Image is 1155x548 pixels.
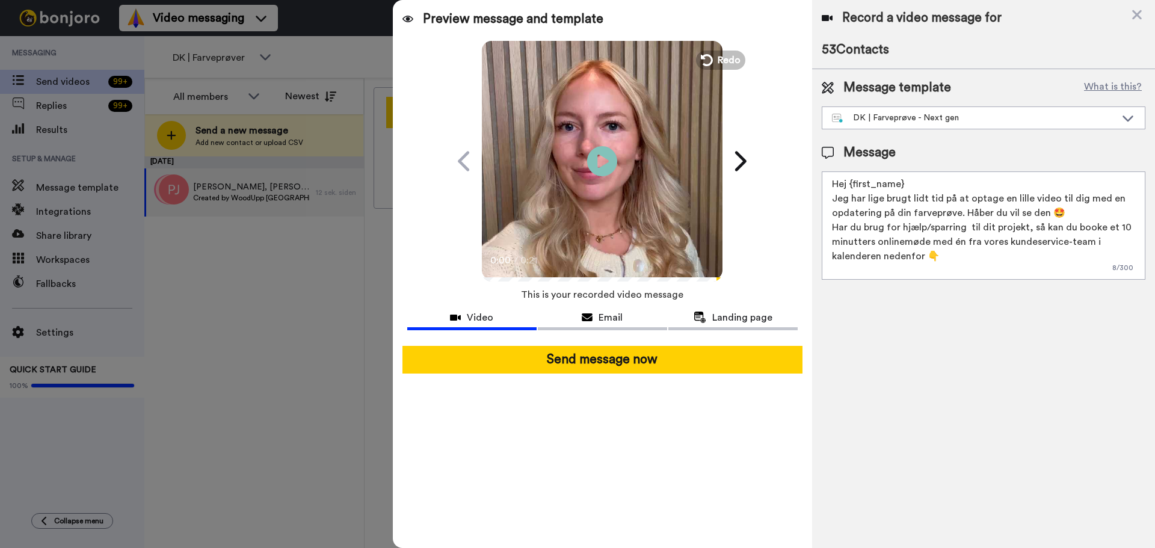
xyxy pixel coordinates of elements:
span: Email [599,310,623,325]
img: nextgen-template.svg [832,114,843,123]
div: DK | Farveprøve - Next gen [832,112,1116,124]
span: Video [467,310,493,325]
span: Message template [843,79,951,97]
span: 0:21 [520,253,541,268]
span: 0:00 [490,253,511,268]
span: / [514,253,518,268]
textarea: Hej {first_name} Jeg har lige brugt lidt tid på at optage en lille video til dig med en opdaterin... [822,171,1145,280]
button: What is this? [1080,79,1145,97]
button: Send message now [402,346,802,374]
span: Landing page [712,310,772,325]
span: This is your recorded video message [521,282,683,308]
span: Message [843,144,896,162]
